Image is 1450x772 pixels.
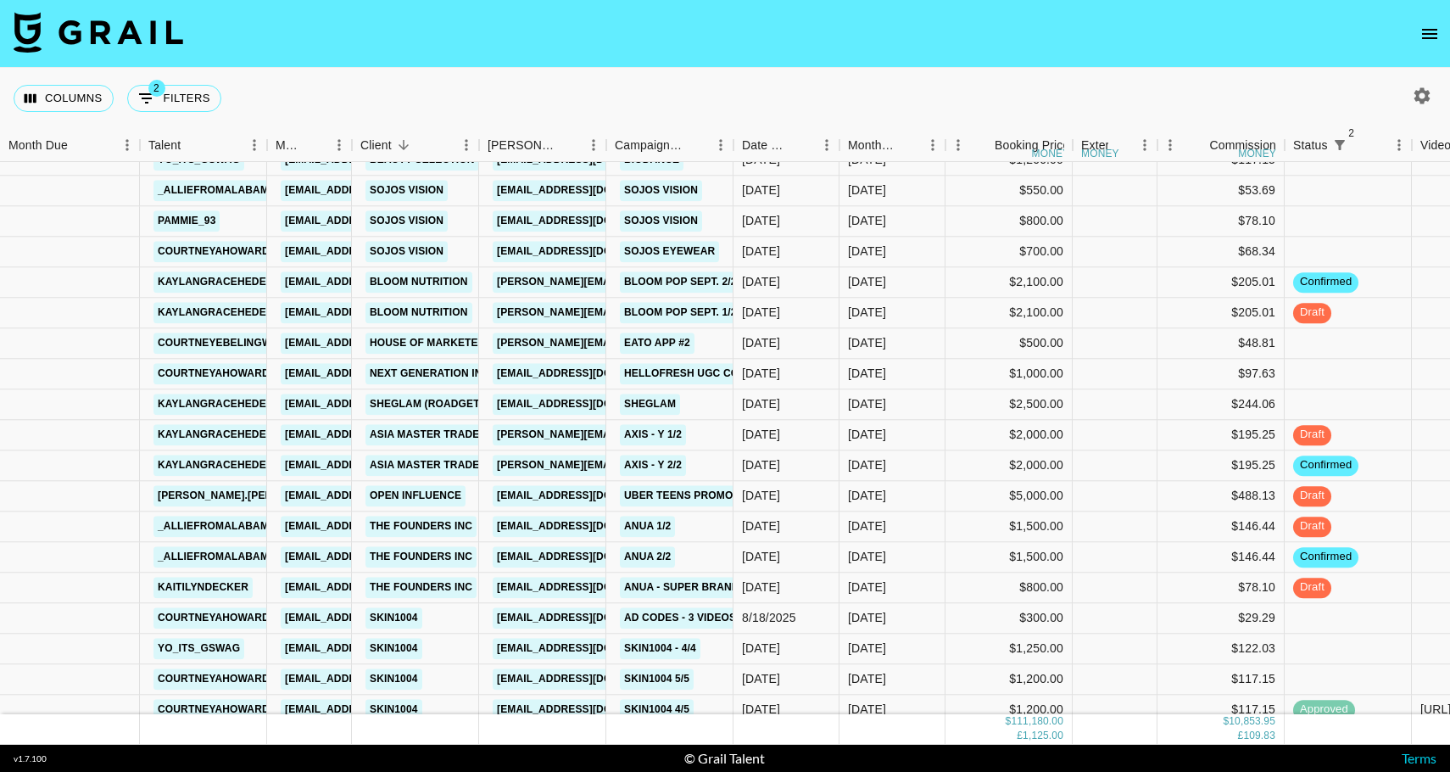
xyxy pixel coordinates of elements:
[945,389,1073,420] div: $2,500.00
[945,664,1073,695] div: $1,200.00
[742,671,780,688] div: 7/24/2025
[620,699,694,720] a: Skin1004 4/5
[742,641,780,657] div: 7/24/2025
[1293,519,1331,535] span: draft
[742,518,780,535] div: 8/14/2025
[615,129,684,162] div: Campaign (Type)
[493,669,683,690] a: [EMAIL_ADDRESS][DOMAIN_NAME]
[365,241,448,262] a: SOJOS Vision
[365,485,466,506] a: Open Influence
[742,305,780,322] div: 8/6/2025
[1185,133,1209,157] button: Sort
[1402,750,1436,766] a: Terms
[742,702,780,719] div: 7/24/2025
[1157,664,1285,695] div: $117.15
[326,132,352,158] button: Menu
[557,133,581,157] button: Sort
[848,213,886,230] div: Sep '25
[1157,206,1285,237] div: $78.10
[742,427,780,444] div: 8/5/2025
[281,577,471,598] a: [EMAIL_ADDRESS][DOMAIN_NAME]
[365,607,422,629] a: SKIN1004
[1157,634,1285,664] div: $122.03
[153,424,309,445] a: kaylangracehedenskog
[493,424,769,445] a: [PERSON_NAME][EMAIL_ADDRESS][DOMAIN_NAME]
[365,333,497,354] a: House of Marketers
[493,638,683,659] a: [EMAIL_ADDRESS][DOMAIN_NAME]
[281,699,471,720] a: [EMAIL_ADDRESS][DOMAIN_NAME]
[153,394,309,415] a: kaylangracehedenskog
[1157,603,1285,634] div: $29.29
[493,241,683,262] a: [EMAIL_ADDRESS][DOMAIN_NAME]
[8,129,68,162] div: Month Due
[848,243,886,260] div: Sep '25
[365,577,477,598] a: The Founders Inc
[742,579,780,596] div: 8/22/2025
[1081,148,1119,159] div: money
[153,333,299,354] a: courtneyebelingwood
[153,607,274,629] a: courtneyahoward
[1132,132,1157,158] button: Menu
[620,607,875,629] a: AD Codes - 3 Videos X @Courtneyahoward
[114,132,140,158] button: Menu
[493,607,683,629] a: [EMAIL_ADDRESS][DOMAIN_NAME]
[1328,133,1352,157] button: Show filters
[1157,573,1285,603] div: $78.10
[281,455,471,476] a: [EMAIL_ADDRESS][DOMAIN_NAME]
[848,610,886,627] div: Sep '25
[493,455,769,476] a: [PERSON_NAME][EMAIL_ADDRESS][DOMAIN_NAME]
[365,302,472,323] a: Bloom Nutrition
[281,394,471,415] a: [EMAIL_ADDRESS][DOMAIN_NAME]
[620,516,675,537] a: ANUA 1/2
[971,133,995,157] button: Sort
[742,366,780,383] div: 9/4/2025
[365,669,422,690] a: SKIN1004
[365,271,472,293] a: Bloom Nutrition
[620,577,767,598] a: ANUA - Super Brand Day
[742,488,780,505] div: 8/21/2025
[365,638,422,659] a: SKIN1004
[945,512,1073,542] div: $1,500.00
[14,12,183,53] img: Grail Talent
[267,129,352,162] div: Manager
[1229,715,1275,730] div: 10,853.95
[839,129,945,162] div: Month Due
[68,133,92,157] button: Sort
[684,750,765,767] div: © Grail Talent
[1157,450,1285,481] div: $195.25
[493,485,683,506] a: [EMAIL_ADDRESS][DOMAIN_NAME]
[1293,580,1331,596] span: draft
[479,129,606,162] div: Booker
[281,638,471,659] a: [EMAIL_ADDRESS][DOMAIN_NAME]
[1386,132,1412,158] button: Menu
[153,669,274,690] a: courtneyahoward
[1011,715,1063,730] div: 111,180.00
[848,702,886,719] div: Sep '25
[620,210,702,232] a: Sojos Vision
[620,424,686,445] a: AXIS - Y 1/2
[281,363,471,384] a: [EMAIL_ADDRESS][DOMAIN_NAME]
[848,335,886,352] div: Sep '25
[281,516,471,537] a: [EMAIL_ADDRESS][DOMAIN_NAME]
[1209,129,1276,162] div: Commission
[303,133,326,157] button: Sort
[127,85,221,112] button: Show filters
[365,394,566,415] a: Sheglam (RoadGet Business PTE)
[620,485,737,506] a: Uber Teens Promo
[153,699,274,720] a: courtneyahoward
[790,133,814,157] button: Sort
[742,274,780,291] div: 8/6/2025
[281,333,471,354] a: [EMAIL_ADDRESS][DOMAIN_NAME]
[153,516,287,537] a: _alliefromalabama_
[620,149,683,171] a: Biodance
[848,457,886,474] div: Sep '25
[153,180,287,201] a: _alliefromalabama_
[945,634,1073,664] div: $1,250.00
[365,455,533,476] a: Asia Master Trade Co., Ltd.
[493,210,683,232] a: [EMAIL_ADDRESS][DOMAIN_NAME]
[140,129,267,162] div: Talent
[848,671,886,688] div: Sep '25
[606,129,733,162] div: Campaign (Type)
[242,132,267,158] button: Menu
[1238,730,1244,744] div: £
